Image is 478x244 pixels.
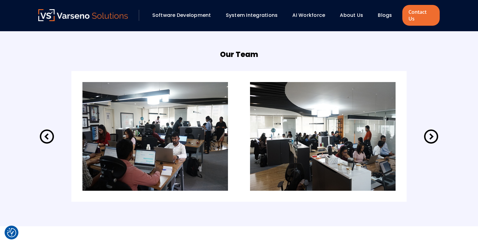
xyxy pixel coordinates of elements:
a: About Us [340,12,363,19]
img: Varseno Solutions – Product Engineering & IT Services [38,9,128,21]
h5: Our Team [220,49,258,60]
a: Software Development [152,12,211,19]
div: System Integrations [223,10,286,21]
img: Revisit consent button [7,228,16,237]
a: Blogs [378,12,392,19]
a: System Integrations [226,12,278,19]
a: AI Workforce [292,12,325,19]
div: Blogs [375,10,400,21]
div: Software Development [149,10,220,21]
div: AI Workforce [289,10,334,21]
a: Contact Us [402,5,440,26]
div: About Us [337,10,372,21]
button: Cookie Settings [7,228,16,237]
